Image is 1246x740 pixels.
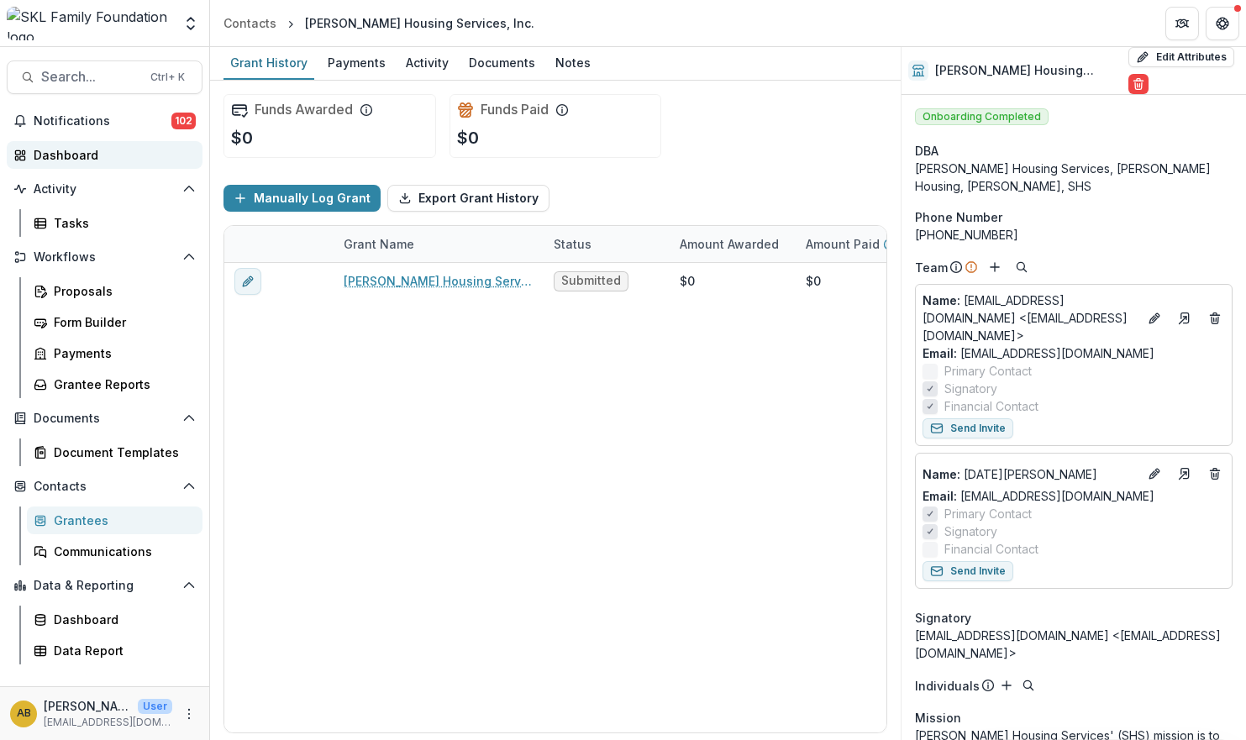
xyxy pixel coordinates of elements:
[1128,47,1234,67] button: Edit Attributes
[179,704,199,724] button: More
[41,69,140,85] span: Search...
[138,699,172,714] p: User
[54,375,189,393] div: Grantee Reports
[944,505,1032,522] span: Primary Contact
[944,380,997,397] span: Signatory
[923,291,1138,344] p: [EMAIL_ADDRESS][DOMAIN_NAME] <[EMAIL_ADDRESS][DOMAIN_NAME]>
[54,282,189,300] div: Proposals
[923,291,1138,344] a: Name: [EMAIL_ADDRESS][DOMAIN_NAME] <[EMAIL_ADDRESS][DOMAIN_NAME]>
[223,14,276,32] div: Contacts
[561,274,621,288] span: Submitted
[399,47,455,80] a: Activity
[34,250,176,265] span: Workflows
[462,50,542,75] div: Documents
[462,47,542,80] a: Documents
[171,113,196,129] span: 102
[17,708,31,719] div: Amy Hertel Buckley
[1144,464,1165,484] button: Edit
[54,611,189,628] div: Dashboard
[334,226,544,262] div: Grant Name
[481,102,549,118] h2: Funds Paid
[7,7,172,40] img: SKL Family Foundation logo
[54,344,189,362] div: Payments
[915,709,961,727] span: Mission
[54,543,189,560] div: Communications
[1128,74,1149,94] button: Delete
[915,627,1233,662] div: [EMAIL_ADDRESS][DOMAIN_NAME] <[EMAIL_ADDRESS][DOMAIN_NAME]>
[34,480,176,494] span: Contacts
[399,50,455,75] div: Activity
[34,114,171,129] span: Notifications
[223,185,381,212] button: Manually Log Grant
[223,50,314,75] div: Grant History
[34,146,189,164] div: Dashboard
[1018,675,1038,695] button: Search
[217,11,283,35] a: Contacts
[27,606,202,633] a: Dashboard
[1171,305,1198,332] a: Go to contact
[7,176,202,202] button: Open Activity
[935,64,1122,78] h2: [PERSON_NAME] Housing Services, Inc.
[670,226,796,262] div: Amount Awarded
[27,538,202,565] a: Communications
[923,346,957,360] span: Email:
[1205,308,1225,328] button: Deletes
[7,141,202,169] a: Dashboard
[923,344,1154,362] a: Email: [EMAIL_ADDRESS][DOMAIN_NAME]
[54,512,189,529] div: Grantees
[1144,308,1165,328] button: Edit
[806,235,880,253] p: Amount Paid
[923,467,960,481] span: Name :
[985,257,1005,277] button: Add
[923,465,1138,483] a: Name: [DATE][PERSON_NAME]
[915,142,938,160] span: DBA
[923,489,957,503] span: Email:
[54,443,189,461] div: Document Templates
[1205,464,1225,484] button: Deletes
[27,308,202,336] a: Form Builder
[321,47,392,80] a: Payments
[179,7,202,40] button: Open entity switcher
[7,108,202,134] button: Notifications102
[670,235,789,253] div: Amount Awarded
[944,362,1032,380] span: Primary Contact
[806,272,821,290] div: $0
[915,609,971,627] span: Signatory
[27,438,202,466] a: Document Templates
[54,642,189,659] div: Data Report
[255,102,353,118] h2: Funds Awarded
[334,235,424,253] div: Grant Name
[923,293,960,307] span: Name :
[1171,460,1198,487] a: Go to contact
[44,697,131,715] p: [PERSON_NAME]
[27,209,202,237] a: Tasks
[54,214,189,232] div: Tasks
[217,11,541,35] nav: breadcrumb
[321,50,392,75] div: Payments
[915,208,1002,226] span: Phone Number
[27,637,202,664] a: Data Report
[7,60,202,94] button: Search...
[27,370,202,398] a: Grantee Reports
[234,268,261,295] button: edit
[923,487,1154,505] a: Email: [EMAIL_ADDRESS][DOMAIN_NAME]
[1165,7,1199,40] button: Partners
[34,412,176,426] span: Documents
[34,182,176,197] span: Activity
[147,68,188,87] div: Ctrl + K
[387,185,549,212] button: Export Grant History
[7,572,202,599] button: Open Data & Reporting
[34,579,176,593] span: Data & Reporting
[1206,7,1239,40] button: Get Help
[923,418,1013,438] button: Send Invite
[915,677,980,695] p: Individuals
[7,405,202,432] button: Open Documents
[915,226,1233,244] div: [PHONE_NUMBER]
[944,522,997,540] span: Signatory
[915,259,948,276] p: Team
[231,125,253,150] p: $0
[27,506,202,534] a: Grantees
[305,14,534,32] div: [PERSON_NAME] Housing Services, Inc.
